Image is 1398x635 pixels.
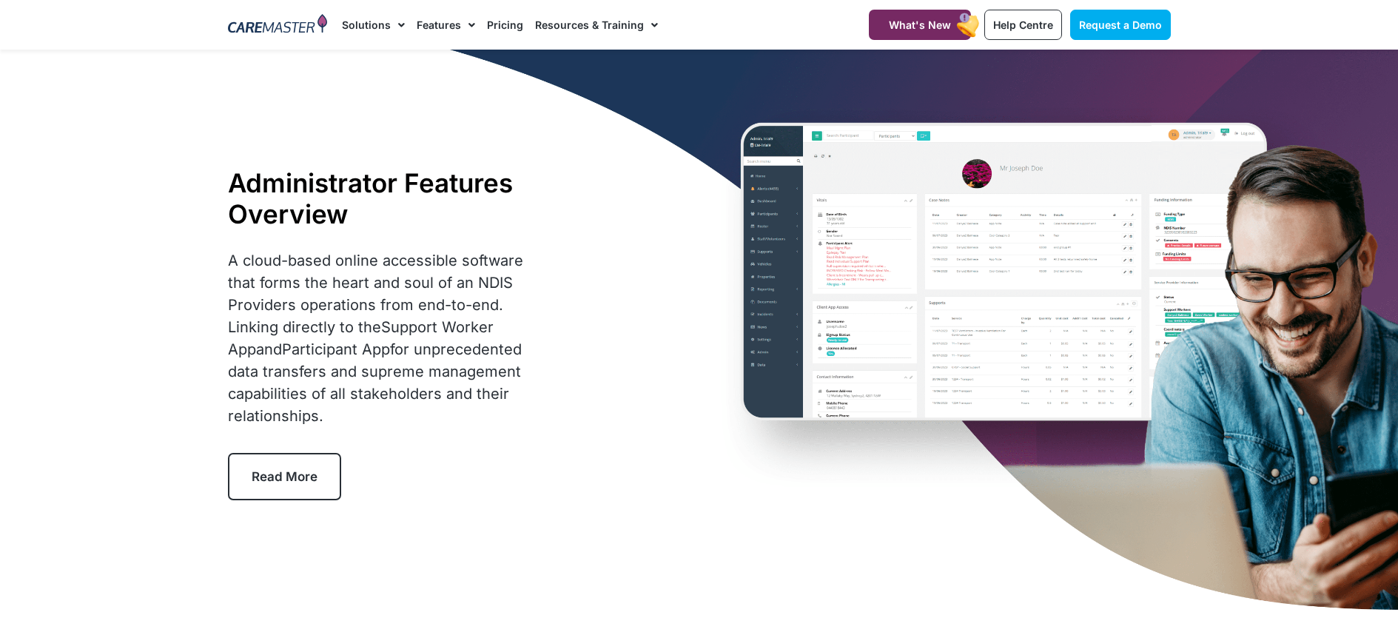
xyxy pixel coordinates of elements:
[869,10,971,40] a: What's New
[1070,10,1171,40] a: Request a Demo
[252,469,317,484] span: Read More
[889,19,951,31] span: What's New
[228,167,548,229] h1: Administrator Features Overview
[282,340,390,358] a: Participant App
[1079,19,1162,31] span: Request a Demo
[993,19,1053,31] span: Help Centre
[228,453,341,500] a: Read More
[984,10,1062,40] a: Help Centre
[228,14,328,36] img: CareMaster Logo
[228,252,523,425] span: A cloud-based online accessible software that forms the heart and soul of an NDIS Providers opera...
